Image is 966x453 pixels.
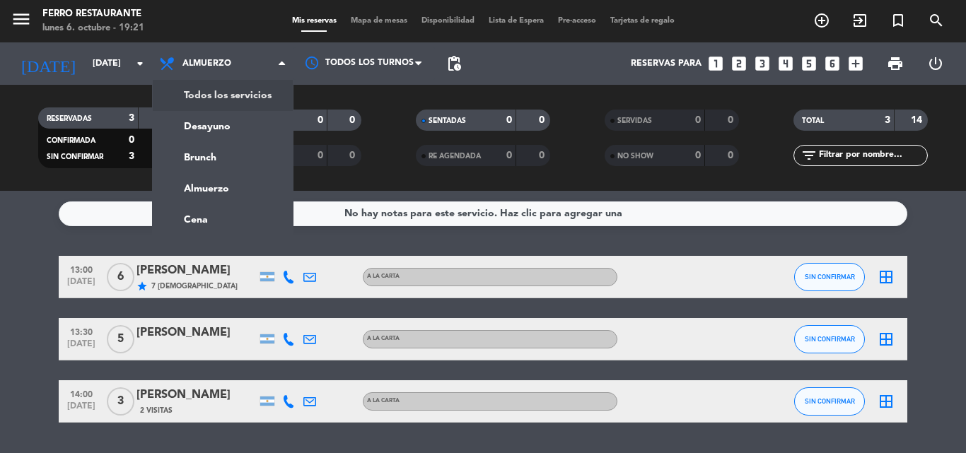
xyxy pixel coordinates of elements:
i: menu [11,8,32,30]
strong: 3 [885,115,890,125]
span: Mis reservas [285,17,344,25]
span: 7 [DEMOGRAPHIC_DATA] [151,281,238,292]
a: Todos los servicios [153,80,293,111]
i: search [928,12,945,29]
i: turned_in_not [890,12,907,29]
strong: 0 [318,151,323,160]
span: 3 [107,387,134,416]
strong: 0 [728,151,736,160]
i: arrow_drop_down [132,55,149,72]
strong: 0 [349,115,358,125]
span: A LA CARTA [367,398,400,404]
span: RESERVAR MESA [803,8,841,33]
span: Lista de Espera [482,17,551,25]
span: SIN CONFIRMAR [805,335,855,343]
i: star [136,281,148,292]
span: print [887,55,904,72]
strong: 0 [539,115,547,125]
strong: 0 [318,115,323,125]
span: 13:30 [64,323,99,339]
span: TOTAL [802,117,824,124]
span: 2 Visitas [140,405,173,416]
i: border_all [878,331,895,348]
div: [PERSON_NAME] [136,386,257,404]
span: CONFIRMADA [47,137,95,144]
i: looks_3 [753,54,772,73]
span: SIN CONFIRMAR [805,273,855,281]
span: [DATE] [64,339,99,355]
span: RESERVADAS [47,115,92,122]
span: 5 [107,325,134,353]
span: [DATE] [64,401,99,418]
strong: 0 [129,135,134,145]
i: exit_to_app [851,12,868,29]
span: 6 [107,263,134,291]
i: looks_one [706,54,725,73]
i: border_all [878,269,895,286]
i: add_box [846,54,865,73]
span: pending_actions [446,55,462,72]
i: looks_6 [823,54,842,73]
span: Almuerzo [182,59,231,69]
a: Brunch [153,142,293,173]
i: add_circle_outline [813,12,830,29]
strong: 0 [728,115,736,125]
i: looks_4 [776,54,795,73]
div: No hay notas para este servicio. Haz clic para agregar una [344,206,622,222]
span: RE AGENDADA [429,153,481,160]
span: SERVIDAS [617,117,652,124]
span: Reserva especial [879,8,917,33]
i: power_settings_new [927,55,944,72]
a: Desayuno [153,111,293,142]
strong: 0 [695,151,701,160]
div: LOG OUT [915,42,955,85]
span: 14:00 [64,385,99,401]
span: 13:00 [64,261,99,277]
i: looks_5 [800,54,818,73]
button: SIN CONFIRMAR [794,263,865,291]
button: SIN CONFIRMAR [794,387,865,416]
div: [PERSON_NAME] [136,324,257,342]
span: Pre-acceso [551,17,603,25]
span: [DATE] [64,277,99,293]
span: Reservas para [631,59,702,69]
span: SIN CONFIRMAR [47,153,103,160]
i: border_all [878,393,895,410]
span: NO SHOW [617,153,653,160]
strong: 14 [911,115,925,125]
span: Disponibilidad [414,17,482,25]
span: SENTADAS [429,117,466,124]
strong: 0 [695,115,701,125]
button: SIN CONFIRMAR [794,325,865,353]
i: filter_list [801,147,817,164]
span: Mapa de mesas [344,17,414,25]
strong: 0 [349,151,358,160]
span: Tarjetas de regalo [603,17,682,25]
a: Almuerzo [153,173,293,204]
span: A LA CARTA [367,273,400,279]
strong: 0 [506,151,512,160]
strong: 3 [129,113,134,123]
div: [PERSON_NAME] [136,261,257,280]
a: Cena [153,204,293,235]
span: A LA CARTA [367,336,400,341]
strong: 3 [129,151,134,161]
button: menu [11,8,32,35]
span: WALK IN [841,8,879,33]
span: BUSCAR [917,8,955,33]
input: Filtrar por nombre... [817,148,927,163]
div: Ferro Restaurante [42,7,144,21]
span: SIN CONFIRMAR [805,397,855,405]
strong: 0 [506,115,512,125]
i: looks_two [730,54,748,73]
strong: 0 [539,151,547,160]
i: [DATE] [11,48,86,79]
div: lunes 6. octubre - 19:21 [42,21,144,35]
